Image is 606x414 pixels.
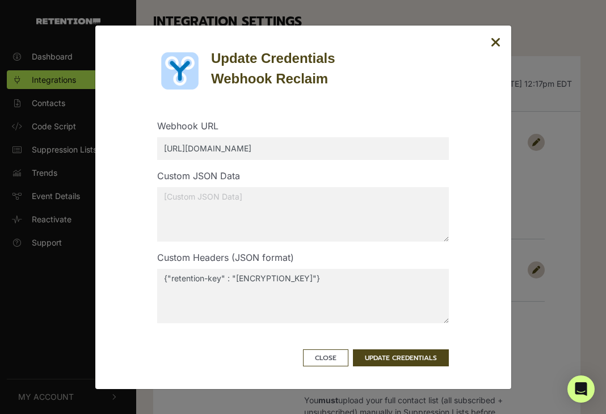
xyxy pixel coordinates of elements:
button: Close [303,349,348,366]
label: Custom JSON Data [157,169,240,183]
div: Open Intercom Messenger [567,375,595,403]
button: Close [491,36,501,50]
label: Custom Headers (JSON format) [157,251,294,264]
button: UPDATE CREDENTIALS [353,349,449,366]
label: Webhook URL [157,119,218,133]
input: [Webhook URL] [157,137,449,160]
div: Update Credentials [211,48,449,89]
img: Webhook Reclaim [157,48,203,94]
textarea: {"retention-key" : "[ENCRYPTION_KEY]"} [157,269,449,323]
strong: Webhook Reclaim [211,71,328,86]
